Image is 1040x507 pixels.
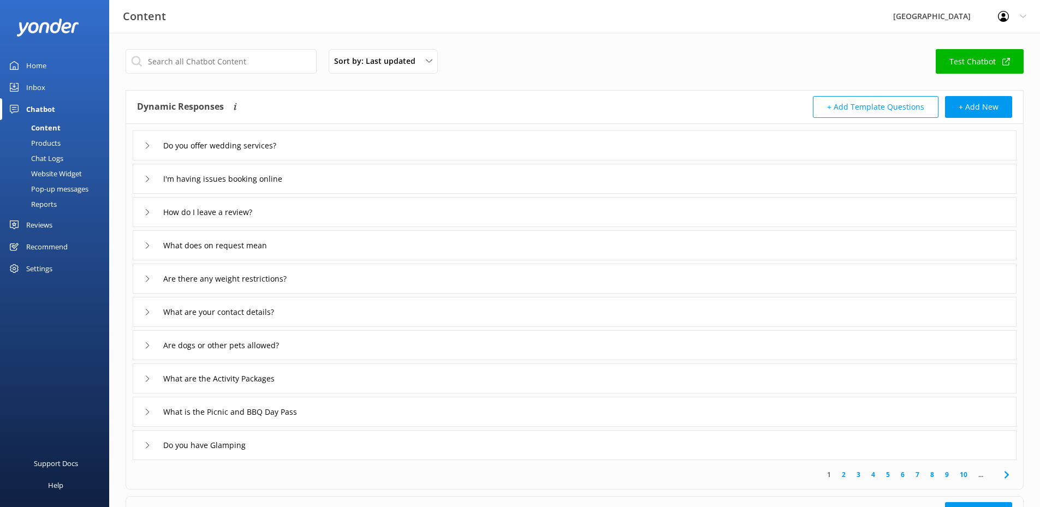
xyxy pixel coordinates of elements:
a: 2 [836,469,851,480]
button: + Add New [945,96,1012,118]
a: 6 [895,469,910,480]
div: Support Docs [34,452,78,474]
a: Test Chatbot [936,49,1024,74]
a: Reports [7,196,109,212]
input: Search all Chatbot Content [126,49,317,74]
div: Inbox [26,76,45,98]
a: Pop-up messages [7,181,109,196]
div: Reviews [26,214,52,236]
div: Home [26,55,46,76]
h4: Dynamic Responses [137,96,224,118]
a: 3 [851,469,866,480]
span: ... [973,469,989,480]
a: 1 [822,469,836,480]
button: + Add Template Questions [813,96,938,118]
a: Chat Logs [7,151,109,166]
img: yonder-white-logo.png [16,19,79,37]
div: Recommend [26,236,68,258]
a: 5 [881,469,895,480]
div: Products [7,135,61,151]
div: Pop-up messages [7,181,88,196]
span: Sort by: Last updated [334,55,422,67]
a: Website Widget [7,166,109,181]
div: Help [48,474,63,496]
div: Content [7,120,61,135]
a: 10 [954,469,973,480]
a: 7 [910,469,925,480]
a: Content [7,120,109,135]
div: Reports [7,196,57,212]
h3: Content [123,8,166,25]
a: Products [7,135,109,151]
div: Website Widget [7,166,82,181]
a: 8 [925,469,940,480]
div: Chatbot [26,98,55,120]
div: Settings [26,258,52,279]
a: 9 [940,469,954,480]
a: 4 [866,469,881,480]
div: Chat Logs [7,151,63,166]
